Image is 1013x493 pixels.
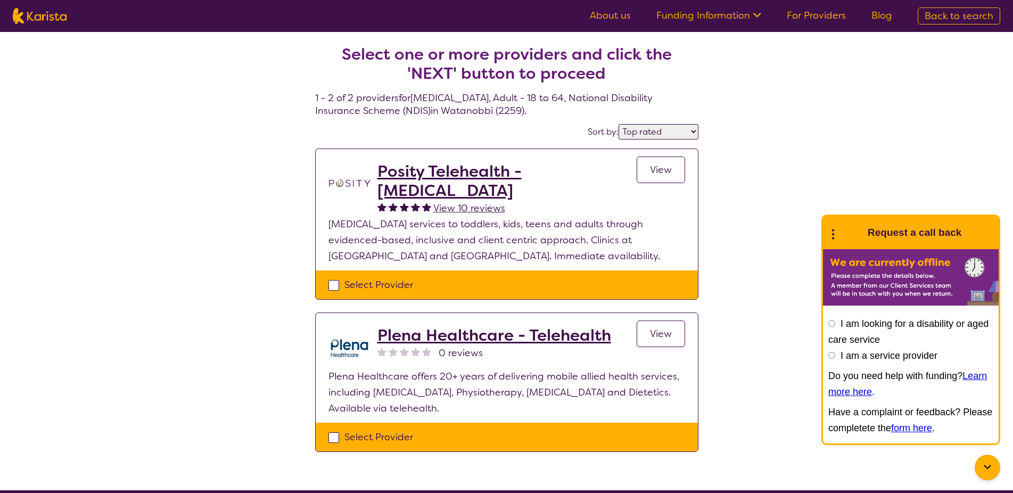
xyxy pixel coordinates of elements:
[377,162,637,200] a: Posity Telehealth - [MEDICAL_DATA]
[918,7,1000,24] a: Back to search
[377,326,611,345] a: Plena Healthcare - Telehealth
[656,9,761,22] a: Funding Information
[328,368,685,416] p: Plena Healthcare offers 20+ years of delivering mobile allied health services, including [MEDICAL...
[637,321,685,347] a: View
[637,157,685,183] a: View
[328,162,371,204] img: t1bslo80pcylnzwjhndq.png
[828,368,993,400] p: Do you need help with funding? .
[422,202,431,211] img: fullstar
[588,126,619,137] label: Sort by:
[590,9,631,22] a: About us
[377,202,386,211] img: fullstar
[823,249,999,306] img: Karista offline chat form to request call back
[650,163,672,176] span: View
[871,9,892,22] a: Blog
[433,200,505,216] a: View 10 reviews
[400,202,409,211] img: fullstar
[787,9,846,22] a: For Providers
[841,350,937,361] label: I am a service provider
[411,347,420,356] img: nonereviewstar
[389,347,398,356] img: nonereviewstar
[400,347,409,356] img: nonereviewstar
[439,345,483,361] span: 0 reviews
[828,318,989,345] label: I am looking for a disability or aged care service
[13,8,67,24] img: Karista logo
[925,10,993,22] span: Back to search
[840,222,861,243] img: Karista
[377,347,386,356] img: nonereviewstar
[328,326,371,368] img: qwv9egg5taowukv2xnze.png
[433,202,505,215] span: View 10 reviews
[315,19,698,117] h4: 1 - 2 of 2 providers for [MEDICAL_DATA] , Adult - 18 to 64 , National Disability Insurance Scheme...
[891,423,932,433] a: form here
[389,202,398,211] img: fullstar
[411,202,420,211] img: fullstar
[328,45,686,83] h2: Select one or more providers and click the 'NEXT' button to proceed
[828,404,993,436] p: Have a complaint or feedback? Please completete the .
[650,327,672,340] span: View
[422,347,431,356] img: nonereviewstar
[328,216,685,264] p: [MEDICAL_DATA] services to toddlers, kids, teens and adults through evidenced-based, inclusive an...
[868,225,961,241] h1: Request a call back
